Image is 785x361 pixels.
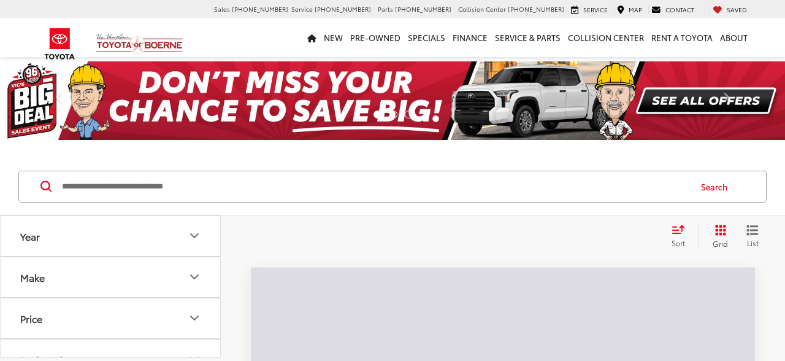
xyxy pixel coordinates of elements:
[629,5,642,14] span: Map
[96,33,183,55] img: Vic Vaughan Toyota of Boerne
[20,271,45,283] div: Make
[491,18,564,57] a: Service & Parts: Opens in a new tab
[614,5,645,15] a: Map
[713,238,728,249] span: Grid
[665,224,699,249] button: Select sort value
[320,18,347,57] a: New
[404,18,449,57] a: Specials
[699,224,737,249] button: Grid View
[564,18,648,57] a: Collision Center
[508,4,564,14] span: [PHONE_NUMBER]
[187,228,202,243] div: Year
[1,257,221,297] button: MakeMake
[395,4,451,14] span: [PHONE_NUMBER]
[347,18,404,57] a: Pre-Owned
[648,5,697,15] a: Contact
[378,4,393,14] span: Parts
[727,5,747,14] span: Saved
[1,298,221,338] button: PricePrice
[648,18,716,57] a: Rent a Toyota
[187,311,202,325] div: Price
[665,5,694,14] span: Contact
[214,4,230,14] span: Sales
[716,18,751,57] a: About
[315,4,371,14] span: [PHONE_NUMBER]
[737,224,768,249] button: List View
[37,24,83,64] img: Toyota
[187,270,202,284] div: Make
[568,5,611,15] a: Service
[458,4,506,14] span: Collision Center
[583,5,608,14] span: Service
[61,172,689,201] input: Search by Make, Model, or Keyword
[20,312,42,324] div: Price
[304,18,320,57] a: Home
[672,238,685,248] span: Sort
[710,5,750,15] a: My Saved Vehicles
[232,4,288,14] span: [PHONE_NUMBER]
[1,216,221,256] button: YearYear
[689,171,745,202] button: Search
[20,230,40,242] div: Year
[449,18,491,57] a: Finance
[291,4,313,14] span: Service
[746,238,759,248] span: List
